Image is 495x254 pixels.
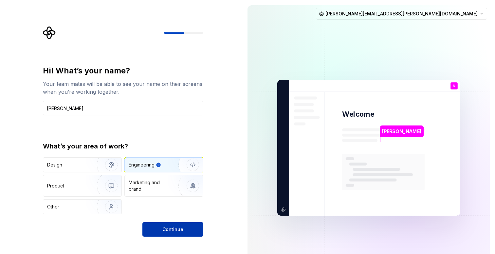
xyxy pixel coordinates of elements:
p: [PERSON_NAME] [382,128,421,135]
div: Hi! What’s your name? [43,66,203,76]
span: Continue [162,226,183,233]
p: Welcome [342,109,374,119]
div: Marketing and brand [129,179,173,192]
svg: Supernova Logo [43,26,56,39]
div: Design [47,162,62,168]
div: Product [47,183,64,189]
button: Continue [142,222,203,237]
p: N [453,84,455,88]
div: Engineering [129,162,155,168]
div: Other [47,204,59,210]
input: Han Solo [43,101,203,115]
div: What’s your area of work? [43,142,203,151]
div: Your team mates will be able to see your name on their screens when you’re working together. [43,80,203,96]
button: [PERSON_NAME][EMAIL_ADDRESS][PERSON_NAME][DOMAIN_NAME] [316,8,487,20]
span: [PERSON_NAME][EMAIL_ADDRESS][PERSON_NAME][DOMAIN_NAME] [325,10,478,17]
